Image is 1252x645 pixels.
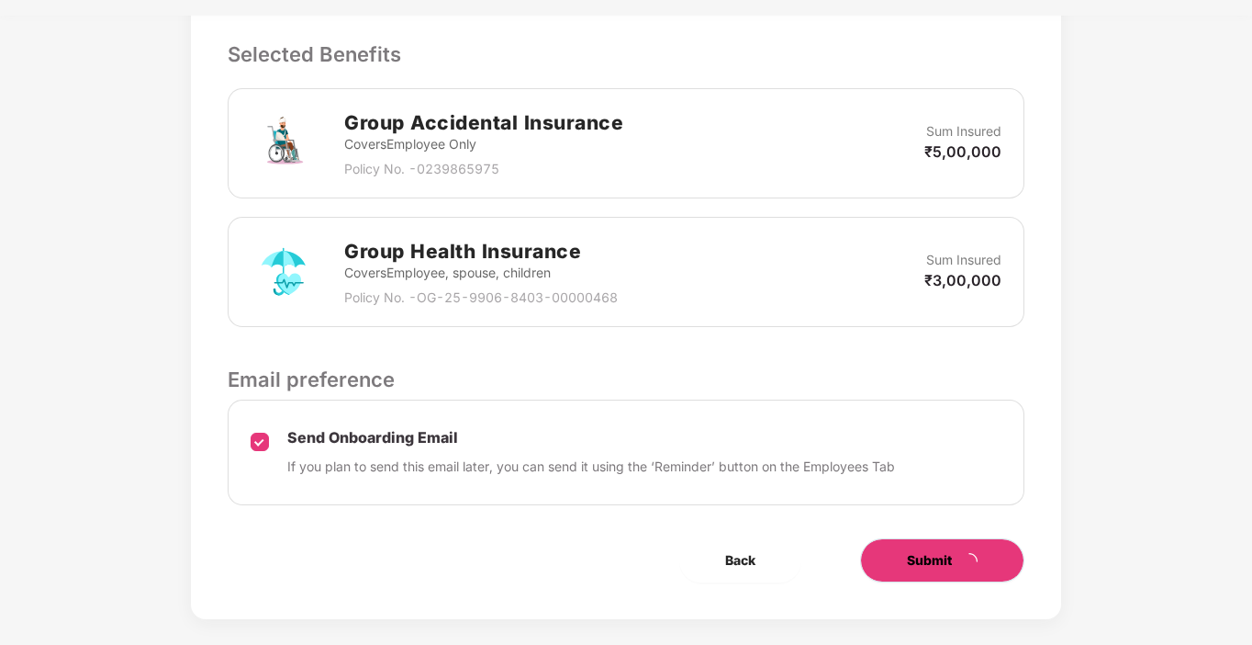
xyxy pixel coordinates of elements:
span: Back [725,550,755,571]
p: If you plan to send this email later, you can send it using the ‘Reminder’ button on the Employee... [287,457,895,477]
p: Email preference [228,364,1023,395]
p: Covers Employee Only [344,134,623,154]
p: Policy No. - OG-25-9906-8403-00000468 [344,288,618,308]
p: Send Onboarding Email [287,428,895,447]
h2: Group Accidental Insurance [344,107,623,138]
button: Back [679,538,801,583]
h2: Group Health Insurance [344,236,618,266]
p: Sum Insured [926,121,1001,141]
p: Sum Insured [926,250,1001,270]
p: ₹3,00,000 [924,270,1001,290]
span: Submit [907,550,952,571]
p: Policy No. - 0239865975 [344,159,623,179]
span: loading [961,553,978,570]
img: svg+xml;base64,PHN2ZyB4bWxucz0iaHR0cDovL3d3dy53My5vcmcvMjAwMC9zdmciIHdpZHRoPSI3MiIgaGVpZ2h0PSI3Mi... [251,239,317,305]
p: Selected Benefits [228,39,1023,70]
button: Submitloading [860,538,1024,583]
img: svg+xml;base64,PHN2ZyB4bWxucz0iaHR0cDovL3d3dy53My5vcmcvMjAwMC9zdmciIHdpZHRoPSI3MiIgaGVpZ2h0PSI3Mi... [251,110,317,176]
p: Covers Employee, spouse, children [344,263,618,283]
p: ₹5,00,000 [924,141,1001,162]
